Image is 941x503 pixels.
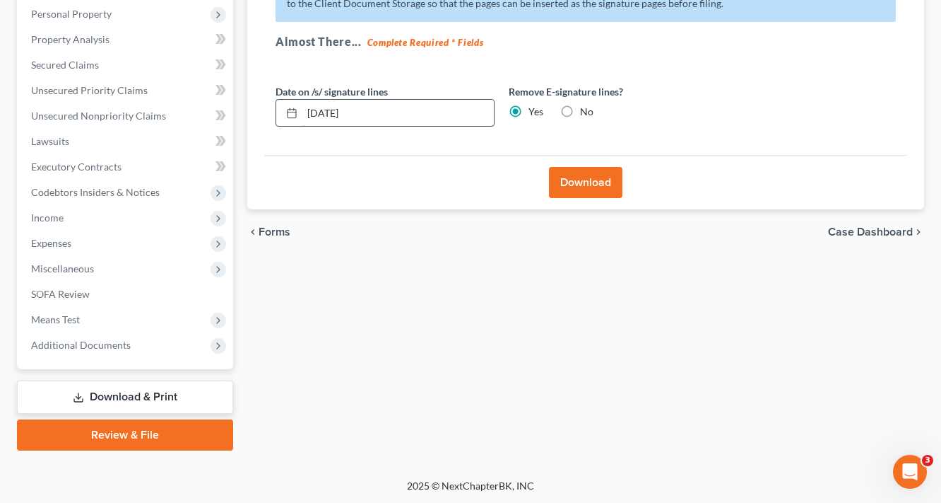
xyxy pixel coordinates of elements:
a: Unsecured Nonpriority Claims [20,103,233,129]
a: Secured Claims [20,52,233,78]
a: SOFA Review [20,282,233,307]
a: Property Analysis [20,27,233,52]
label: Yes [528,105,543,119]
span: Codebtors Insiders & Notices [31,186,160,198]
a: Case Dashboard chevron_right [828,226,924,238]
span: Case Dashboard [828,226,913,238]
h5: Almost There... [276,33,896,50]
strong: Complete Required * Fields [367,37,484,48]
span: Executory Contracts [31,161,122,173]
span: Personal Property [31,8,112,20]
label: No [580,105,593,119]
span: Expenses [31,237,71,249]
a: Executory Contracts [20,154,233,180]
a: Lawsuits [20,129,233,154]
a: Review & File [17,420,233,451]
iframe: Intercom live chat [893,455,927,489]
span: SOFA Review [31,288,90,300]
button: Download [549,167,622,198]
span: Property Analysis [31,33,110,45]
span: Unsecured Priority Claims [31,84,148,96]
input: MM/DD/YYYY [302,100,494,127]
span: Additional Documents [31,339,131,351]
i: chevron_right [913,226,924,238]
span: Secured Claims [31,59,99,71]
i: chevron_left [247,226,259,238]
span: Means Test [31,313,80,325]
a: Download & Print [17,381,233,414]
span: Forms [259,226,290,238]
span: Lawsuits [31,135,69,147]
label: Date on /s/ signature lines [276,84,388,99]
span: Income [31,212,64,224]
span: Miscellaneous [31,262,94,274]
button: chevron_left Forms [247,226,309,238]
label: Remove E-signature lines? [509,84,728,99]
a: Unsecured Priority Claims [20,78,233,103]
span: Unsecured Nonpriority Claims [31,110,166,122]
span: 3 [922,455,933,466]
